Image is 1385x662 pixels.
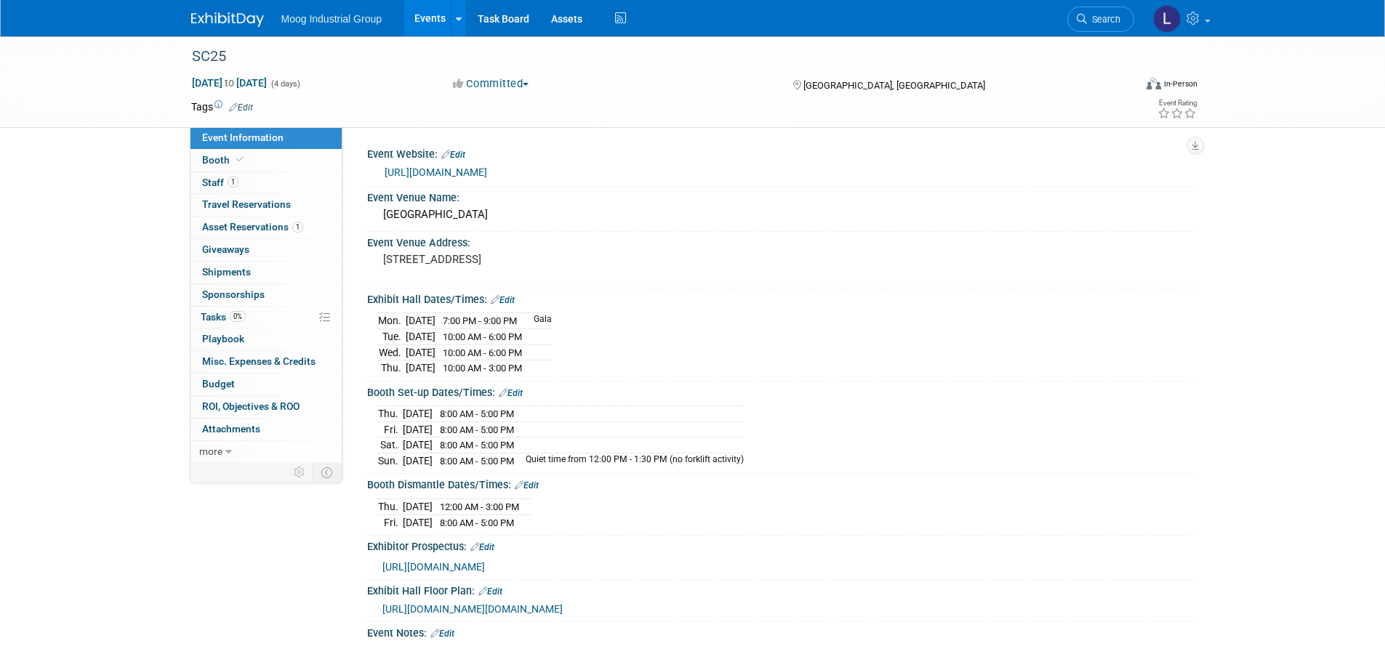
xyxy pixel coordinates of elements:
span: 1 [292,222,303,233]
div: Event Format [1048,76,1198,97]
a: Sponsorships [190,284,342,306]
td: Fri. [378,514,403,530]
td: Personalize Event Tab Strip [287,463,313,482]
span: Moog Industrial Group [281,13,382,25]
td: Thu. [378,360,406,376]
span: 7:00 PM - 9:00 PM [443,315,517,326]
div: [GEOGRAPHIC_DATA] [378,203,1184,226]
td: Tue. [378,329,406,345]
span: 1 [228,177,238,187]
div: Booth Set-up Dates/Times: [367,382,1195,400]
span: (4 days) [270,79,300,89]
td: Thu. [378,499,403,515]
span: 8:00 AM - 5:00 PM [440,440,514,451]
span: Budget [202,378,235,389]
img: Laura Reilly [1153,5,1181,33]
span: Event Information [202,132,284,143]
td: Tags [191,100,253,114]
span: 8:00 AM - 5:00 PM [440,517,514,528]
span: 8:00 AM - 5:00 PM [440,424,514,435]
td: Quiet time from 12:00 PM - 1:30 PM (no forklift activity) [517,453,744,468]
div: In-Person [1163,78,1197,89]
a: Edit [441,150,465,160]
a: Edit [515,480,539,491]
td: [DATE] [403,437,433,453]
img: Format-Inperson.png [1147,78,1161,89]
div: Event Website: [367,143,1195,162]
a: more [190,441,342,463]
a: Edit [229,102,253,113]
a: Search [1067,7,1134,32]
span: Tasks [201,311,246,323]
td: Thu. [378,406,403,422]
div: Event Rating [1157,100,1197,107]
td: Gala [525,313,552,329]
td: [DATE] [403,421,433,437]
pre: [STREET_ADDRESS] [383,253,696,266]
span: 10:00 AM - 6:00 PM [443,331,522,342]
td: Mon. [378,313,406,329]
a: [URL][DOMAIN_NAME] [385,166,487,178]
a: Budget [190,374,342,395]
td: [DATE] [406,329,435,345]
span: 10:00 AM - 6:00 PM [443,347,522,358]
span: Asset Reservations [202,221,303,233]
a: Misc. Expenses & Credits [190,351,342,373]
a: Asset Reservations1 [190,217,342,238]
a: Shipments [190,262,342,283]
div: Event Venue Name: [367,187,1195,205]
td: Fri. [378,421,403,437]
a: [URL][DOMAIN_NAME] [382,561,485,573]
span: Playbook [202,333,244,344]
td: [DATE] [403,453,433,468]
span: 8:00 AM - 5:00 PM [440,456,514,467]
span: 12:00 AM - 3:00 PM [440,501,519,512]
span: 8:00 AM - 5:00 PM [440,408,514,419]
a: Travel Reservations [190,194,342,216]
div: SC25 [187,44,1112,70]
div: Event Notes: [367,622,1195,641]
a: Tasks0% [190,307,342,328]
span: Booth [202,154,246,166]
td: [DATE] [406,344,435,360]
img: ExhibitDay [191,12,264,27]
a: Booth [190,150,342,171]
a: Attachments [190,419,342,440]
a: [URL][DOMAIN_NAME][DOMAIN_NAME] [382,603,563,615]
span: ROI, Objectives & ROO [202,400,300,412]
a: Edit [491,295,515,305]
span: Misc. Expenses & Credits [202,355,316,367]
span: Staff [202,177,238,188]
div: Exhibitor Prospectus: [367,536,1195,554]
div: Exhibit Hall Dates/Times: [367,288,1195,307]
div: Exhibit Hall Floor Plan: [367,580,1195,599]
a: Event Information [190,127,342,149]
td: [DATE] [403,406,433,422]
span: Attachments [202,423,260,435]
span: more [199,445,222,457]
a: Giveaways [190,239,342,261]
span: Travel Reservations [202,198,291,210]
span: 10:00 AM - 3:00 PM [443,363,522,374]
td: [DATE] [406,360,435,376]
span: 0% [230,311,246,322]
span: Sponsorships [202,288,265,300]
div: Booth Dismantle Dates/Times: [367,474,1195,493]
button: Committed [448,76,534,92]
span: [GEOGRAPHIC_DATA], [GEOGRAPHIC_DATA] [803,80,985,91]
td: [DATE] [403,514,433,530]
a: ROI, Objectives & ROO [190,396,342,418]
a: Edit [499,388,523,398]
td: Toggle Event Tabs [312,463,342,482]
a: Staff1 [190,172,342,194]
a: Edit [470,542,494,552]
span: Search [1087,14,1120,25]
td: [DATE] [406,313,435,329]
span: Giveaways [202,243,249,255]
td: Sun. [378,453,403,468]
td: Sat. [378,437,403,453]
a: Edit [430,629,454,639]
td: Wed. [378,344,406,360]
span: [DATE] [DATE] [191,76,268,89]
